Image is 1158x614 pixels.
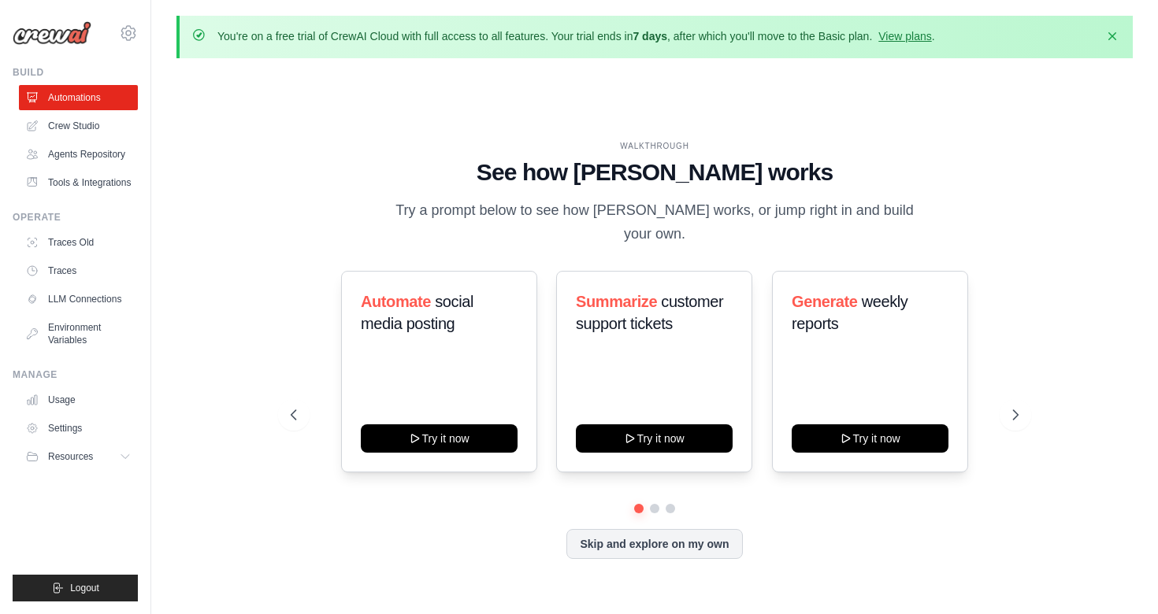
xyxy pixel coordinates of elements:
span: Resources [48,450,93,463]
button: Try it now [792,424,948,453]
img: Logo [13,21,91,45]
a: Environment Variables [19,315,138,353]
p: You're on a free trial of CrewAI Cloud with full access to all features. Your trial ends in , aft... [217,28,935,44]
span: Logout [70,582,99,594]
a: Settings [19,416,138,441]
h1: See how [PERSON_NAME] works [291,158,1018,187]
button: Skip and explore on my own [566,529,742,559]
span: social media posting [361,293,473,332]
div: Manage [13,368,138,381]
a: Agents Repository [19,142,138,167]
span: customer support tickets [576,293,723,332]
button: Try it now [576,424,733,453]
button: Resources [19,444,138,469]
strong: 7 days [633,30,667,43]
span: weekly reports [792,293,907,332]
p: Try a prompt below to see how [PERSON_NAME] works, or jump right in and build your own. [390,199,919,246]
span: Generate [792,293,858,310]
a: View plans [878,30,931,43]
a: Tools & Integrations [19,170,138,195]
div: Operate [13,211,138,224]
button: Logout [13,575,138,601]
span: Summarize [576,293,657,310]
span: Automate [361,293,431,310]
a: LLM Connections [19,287,138,312]
div: WALKTHROUGH [291,140,1018,152]
a: Traces [19,258,138,283]
button: Try it now [361,424,518,453]
a: Traces Old [19,230,138,255]
a: Crew Studio [19,113,138,139]
div: Build [13,66,138,79]
a: Usage [19,387,138,412]
a: Automations [19,85,138,110]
